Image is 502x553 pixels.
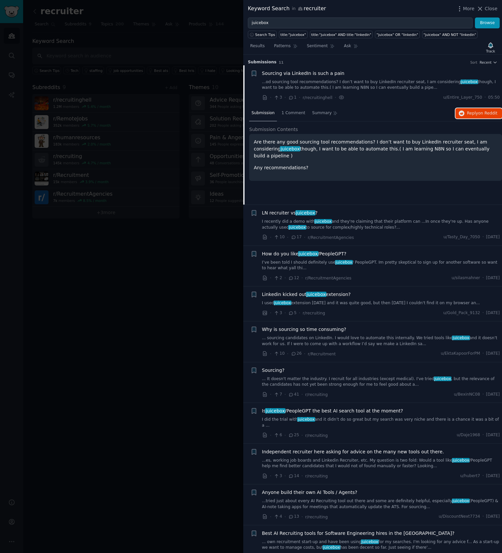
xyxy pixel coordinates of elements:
span: juicebox [306,292,326,297]
input: Try a keyword related to your business [248,17,473,29]
span: · [335,94,336,101]
span: LN recruiter vs ? [262,210,318,216]
a: Patterns [272,41,300,54]
a: Anyone build their own AI Tools / Agents? [262,489,357,496]
a: LN recruiter vsjuicebox? [262,210,318,216]
span: r/recruiting [305,433,328,438]
span: 1 Comment [282,110,305,116]
a: "juicebox" AND NOT "linkedin" [422,31,478,38]
div: Keyword Search recruiter [248,5,326,13]
span: More [463,5,475,12]
span: 10 [274,351,284,357]
span: 41 [288,392,299,398]
p: Any recommendations? [254,164,497,171]
span: Search Tips [255,32,275,37]
a: I usedjuiceboxextension [DATE] and it was quite good, but then [DATE] I couldn't find it on my br... [262,300,500,306]
div: "juicebox" AND NOT "linkedin" [423,32,476,37]
div: "juicebox" OR "linkedin" [377,32,418,37]
span: · [270,432,271,439]
span: · [284,432,286,439]
span: · [284,309,286,316]
span: 10 [274,234,284,240]
span: in [292,6,295,12]
span: Summary [312,110,332,116]
span: · [270,350,271,357]
a: I did the trial withjuiceboxand it didn’t do so great but my search was very niche and there is a... [262,417,500,428]
span: · [483,514,484,520]
span: Submission Contents [249,126,298,133]
span: juicebox [298,251,318,256]
span: [DATE] [486,275,500,281]
span: juicebox [361,539,379,544]
span: 17 [291,234,302,240]
a: Sourcing? [262,367,285,374]
span: u/Gold_Pack_9132 [443,310,480,316]
span: [DATE] [486,310,500,316]
div: title:"juicebox" [281,32,306,37]
span: Submission s [248,59,277,65]
span: 05:50 [488,95,500,101]
span: Ask [344,43,351,49]
span: 3 [274,310,282,316]
span: · [301,391,303,398]
span: r/Recruitment [308,352,336,356]
span: · [304,350,305,357]
span: · [287,350,288,357]
span: · [284,513,286,520]
span: 5 [288,310,296,316]
span: · [483,234,484,240]
span: · [284,275,286,281]
span: juicebox [274,301,292,305]
a: ...od sourcing tool recommendations? I don’t want to buy LinkedIn recruiter seat, I am considerin... [262,79,500,91]
span: · [301,432,303,439]
span: juicebox [434,376,452,381]
div: title:"juicebox" AND title:"linkedin" [311,32,371,37]
span: 25 [288,432,299,438]
span: u/EktaKapoorForPM [441,351,480,357]
span: [DATE] [486,514,500,520]
button: Close [477,5,497,12]
a: Why is sourcing so time consuming? [262,326,346,333]
span: u/hubert7 [460,473,480,479]
span: juicebox [452,458,470,463]
span: · [299,309,300,316]
span: r/recruiting [303,311,325,315]
a: Replyon Reddit [455,108,502,119]
span: 2 [274,275,282,281]
span: · [299,94,300,101]
a: ...es, working job boards and Linkedin Recruiter, etc. My question is two fold: Would a tool like... [262,458,500,469]
span: 3 [274,473,282,479]
span: 1 [288,95,296,101]
span: juicebox [265,408,285,413]
div: Sort [470,60,478,65]
a: ... sourcing candidates on LinkedIn. I would love to automate this internally. We tried tools lik... [262,335,500,347]
span: · [483,473,484,479]
span: · [483,432,484,438]
span: · [483,275,484,281]
span: [DATE] [486,432,500,438]
span: juicebox [322,545,341,550]
span: u/BexinNC08 [454,392,480,398]
a: "juicebox" OR "linkedin" [375,31,419,38]
span: 26 [291,351,302,357]
a: Independent recruiter here asking for advice on the many new tools out there. [262,448,444,455]
span: · [301,513,303,520]
button: Search Tips [248,31,277,38]
span: 11 [279,60,284,64]
span: · [483,310,484,316]
span: juicebox [460,80,479,84]
span: juicebox [297,417,315,422]
button: Recent [480,60,497,65]
span: · [270,513,271,520]
span: How do you like /PeopleGPT? [262,250,347,257]
span: u/Daje1968 [457,432,480,438]
span: [DATE] [486,234,500,240]
span: 14 [288,473,299,479]
a: Sentiment [305,41,337,54]
span: · [304,234,305,241]
a: Linkedin kicked outjuiceboxextension? [262,291,351,298]
span: juicebox [280,146,300,151]
a: I recently did a demo withjuiceboxand they're claiming that their platform can ...In once they're... [262,219,500,230]
button: More [456,5,475,12]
